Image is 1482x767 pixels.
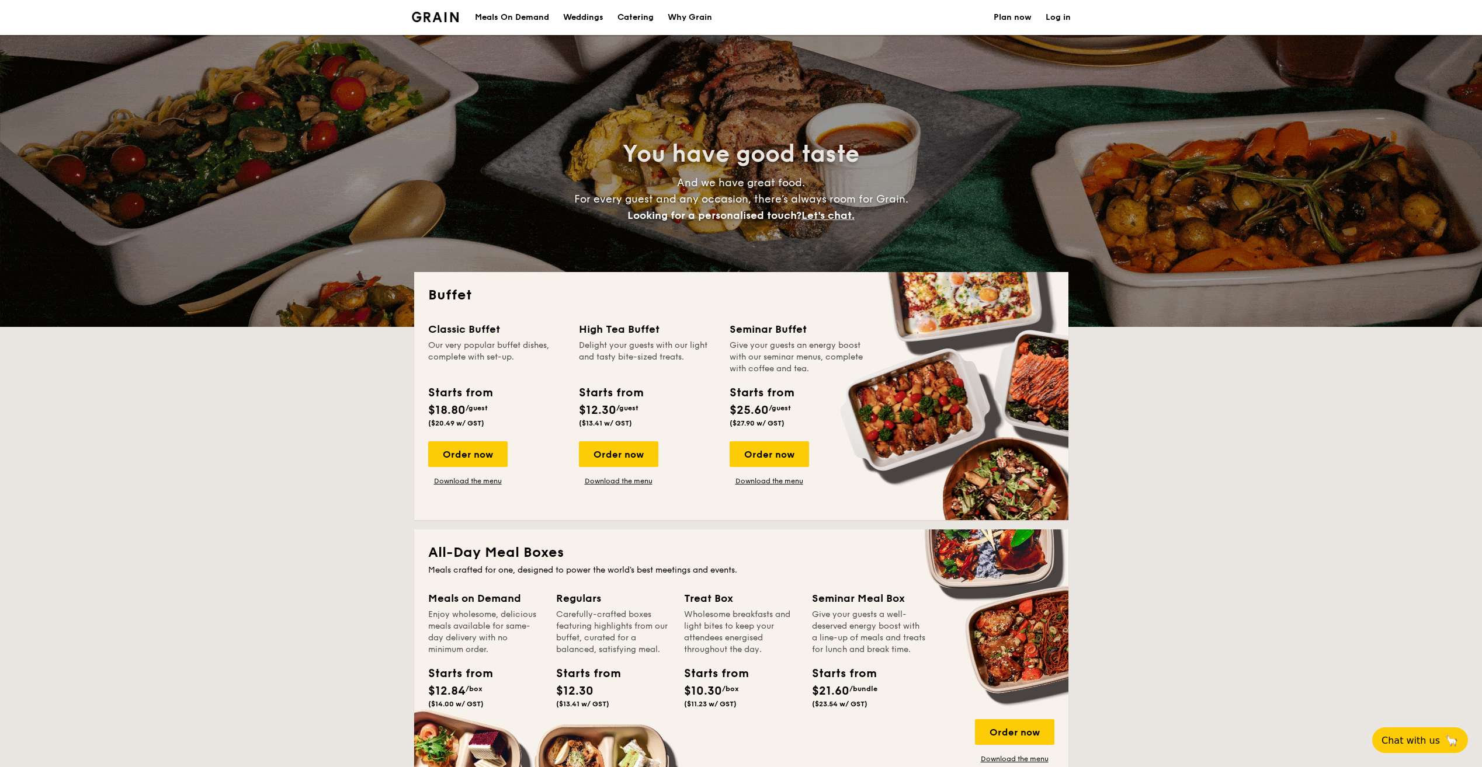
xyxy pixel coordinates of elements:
div: Starts from [684,665,737,682]
div: Classic Buffet [428,321,565,337]
span: ($27.90 w/ GST) [730,419,785,427]
span: $21.60 [812,684,849,698]
span: $12.30 [579,403,616,417]
span: ($23.54 w/ GST) [812,700,867,708]
span: /bundle [849,685,877,693]
div: Give your guests an energy boost with our seminar menus, complete with coffee and tea. [730,340,866,375]
span: $25.60 [730,403,769,417]
span: /box [466,685,483,693]
div: Starts from [556,665,609,682]
div: Carefully-crafted boxes featuring highlights from our buffet, curated for a balanced, satisfying ... [556,609,670,656]
div: Order now [975,719,1054,745]
span: Let's chat. [801,209,855,222]
div: Meals crafted for one, designed to power the world's best meetings and events. [428,564,1054,576]
span: /guest [616,404,638,412]
div: Starts from [812,665,865,682]
div: Delight your guests with our light and tasty bite-sized treats. [579,340,716,375]
span: $18.80 [428,403,466,417]
a: Download the menu [428,476,508,486]
span: ($13.41 w/ GST) [579,419,632,427]
span: Looking for a personalised touch? [627,209,801,222]
div: Seminar Meal Box [812,590,926,606]
div: Order now [428,441,508,467]
div: Order now [579,441,658,467]
a: Download the menu [579,476,658,486]
h2: Buffet [428,286,1054,305]
div: Enjoy wholesome, delicious meals available for same-day delivery with no minimum order. [428,609,542,656]
span: /box [722,685,739,693]
div: Starts from [428,665,481,682]
div: Starts from [579,384,643,402]
div: Starts from [730,384,793,402]
a: Download the menu [975,754,1054,763]
div: Regulars [556,590,670,606]
span: You have good taste [623,140,859,168]
span: ($11.23 w/ GST) [684,700,737,708]
div: High Tea Buffet [579,321,716,337]
span: /guest [769,404,791,412]
a: Download the menu [730,476,809,486]
div: Starts from [428,384,492,402]
span: $10.30 [684,684,722,698]
span: ($14.00 w/ GST) [428,700,484,708]
button: Chat with us🦙 [1372,727,1468,753]
span: ($20.49 w/ GST) [428,419,484,427]
div: Order now [730,441,809,467]
div: Meals on Demand [428,590,542,606]
span: Chat with us [1382,735,1440,746]
div: Seminar Buffet [730,321,866,337]
span: 🦙 [1445,734,1459,747]
span: $12.84 [428,684,466,698]
img: Grain [412,12,459,22]
h2: All-Day Meal Boxes [428,543,1054,562]
div: Give your guests a well-deserved energy boost with a line-up of meals and treats for lunch and br... [812,609,926,656]
div: Our very popular buffet dishes, complete with set-up. [428,340,565,375]
span: ($13.41 w/ GST) [556,700,609,708]
a: Logotype [412,12,459,22]
span: $12.30 [556,684,594,698]
span: And we have great food. For every guest and any occasion, there’s always room for Grain. [574,176,908,222]
div: Wholesome breakfasts and light bites to keep your attendees energised throughout the day. [684,609,798,656]
span: /guest [466,404,488,412]
div: Treat Box [684,590,798,606]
